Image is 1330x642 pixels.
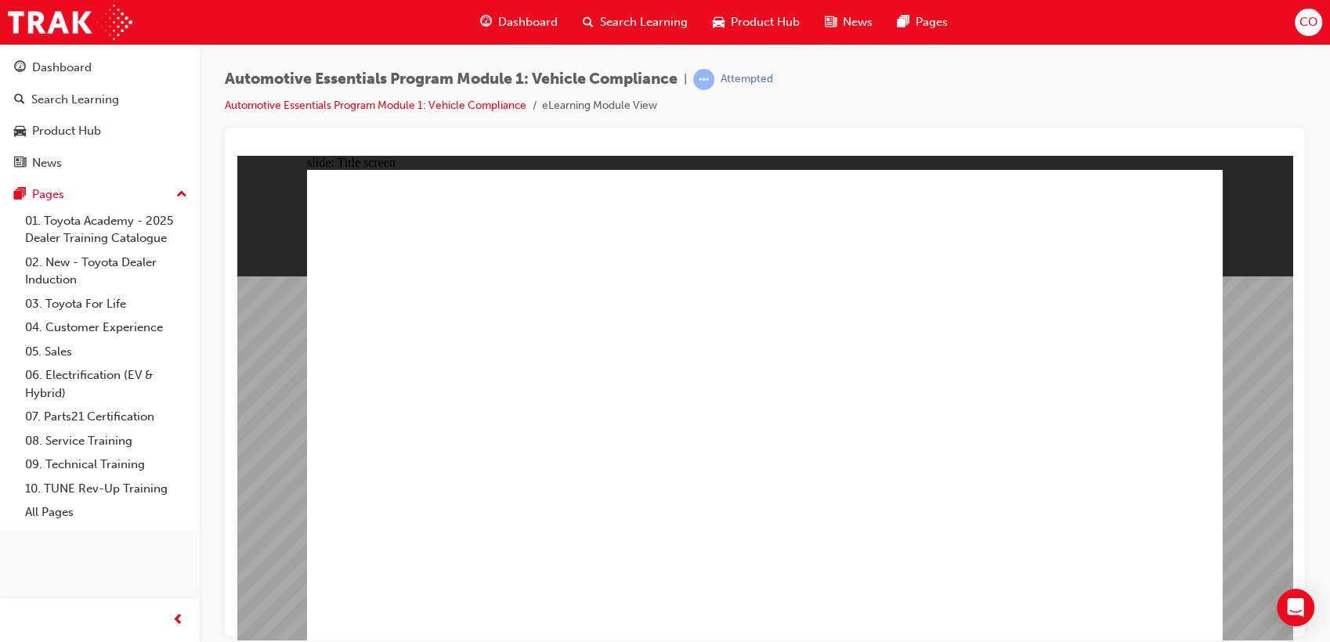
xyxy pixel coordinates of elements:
[6,149,193,178] a: News
[14,157,26,171] span: news-icon
[898,13,909,32] span: pages-icon
[19,500,193,525] a: All Pages
[19,429,193,453] a: 08. Service Training
[713,13,725,32] span: car-icon
[700,6,812,38] a: car-iconProduct Hub
[176,185,187,205] span: up-icon
[14,61,26,75] span: guage-icon
[498,13,558,31] span: Dashboard
[6,85,193,114] a: Search Learning
[14,188,26,202] span: pages-icon
[14,124,26,139] span: car-icon
[225,70,678,88] span: Automotive Essentials Program Module 1: Vehicle Compliance
[468,6,570,38] a: guage-iconDashboard
[32,59,92,77] div: Dashboard
[885,6,960,38] a: pages-iconPages
[6,117,193,146] a: Product Hub
[570,6,700,38] a: search-iconSearch Learning
[812,6,885,38] a: news-iconNews
[225,99,526,112] a: Automotive Essentials Program Module 1: Vehicle Compliance
[6,180,193,209] button: Pages
[731,13,800,31] span: Product Hub
[542,97,657,115] li: eLearning Module View
[172,611,184,630] span: prev-icon
[583,13,594,32] span: search-icon
[1277,589,1314,626] div: Open Intercom Messenger
[684,70,687,88] span: |
[19,477,193,501] a: 10. TUNE Rev-Up Training
[19,209,193,251] a: 01. Toyota Academy - 2025 Dealer Training Catalogue
[480,13,492,32] span: guage-icon
[693,69,714,90] span: learningRecordVerb_ATTEMPT-icon
[1295,9,1322,36] button: CO
[1299,13,1317,31] span: CO
[32,122,101,140] div: Product Hub
[19,316,193,340] a: 04. Customer Experience
[31,91,119,109] div: Search Learning
[19,453,193,477] a: 09. Technical Training
[19,340,193,364] a: 05. Sales
[916,13,948,31] span: Pages
[32,186,64,204] div: Pages
[721,72,773,87] div: Attempted
[19,292,193,316] a: 03. Toyota For Life
[19,251,193,292] a: 02. New - Toyota Dealer Induction
[19,363,193,405] a: 06. Electrification (EV & Hybrid)
[14,93,25,107] span: search-icon
[600,13,688,31] span: Search Learning
[6,53,193,82] a: Dashboard
[8,5,132,40] img: Trak
[6,50,193,180] button: DashboardSearch LearningProduct HubNews
[19,405,193,429] a: 07. Parts21 Certification
[843,13,873,31] span: News
[825,13,837,32] span: news-icon
[32,154,62,172] div: News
